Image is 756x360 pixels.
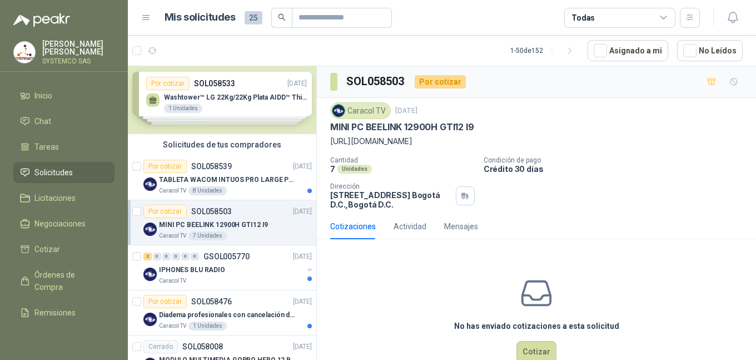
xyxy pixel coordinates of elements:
h3: No has enviado cotizaciones a esta solicitud [454,320,619,332]
p: [DATE] [395,106,417,116]
span: Solicitudes [34,166,73,179]
p: [DATE] [293,297,312,307]
a: Por cotizarSOL058476[DATE] Company LogoDiadema profesionales con cancelación de ruido en micrófon... [128,290,316,336]
span: Cotizar [34,243,60,255]
div: Cotizaciones [330,220,376,233]
span: Tareas [34,141,59,153]
a: 2 0 0 0 0 0 GSOL005770[DATE] Company LogoIPHONES BLU RADIOCaracol TV [143,250,314,285]
div: 2 [143,253,152,260]
p: Dirección [330,183,451,190]
a: Configuración [13,328,115,349]
div: 7 Unidades [188,231,227,240]
p: SOL058503 [191,208,232,215]
p: SYSTEMCO SAS [42,58,115,65]
div: Todas [571,12,595,24]
p: IPHONES BLU RADIO [159,265,225,275]
p: SOL058008 [182,343,223,351]
a: Por cotizarSOL058539[DATE] Company LogoTABLETA WACOM INTUOS PRO LARGE PTK870K0ACaracol TV8 Unidades [128,155,316,200]
a: Cotizar [13,239,115,260]
a: Por cotizarSOL058503[DATE] Company LogoMINI PC BEELINK 12900H GTI12 I9Caracol TV7 Unidades [128,200,316,245]
div: 8 Unidades [188,186,227,195]
p: MINI PC BEELINK 12900H GTI12 I9 [159,220,268,230]
p: [DATE] [293,251,312,262]
span: Remisiones [34,307,76,319]
span: Chat [34,115,51,127]
div: 0 [153,253,161,260]
p: TABLETA WACOM INTUOS PRO LARGE PTK870K0A [159,175,297,185]
p: Cantidad [330,156,475,164]
div: Por cotizar [415,75,466,88]
div: Caracol TV [330,102,391,119]
a: Licitaciones [13,188,115,209]
span: search [278,13,286,21]
img: Company Logo [143,177,157,191]
p: [URL][DOMAIN_NAME] [330,135,743,147]
a: Solicitudes [13,162,115,183]
p: SOL058539 [191,162,232,170]
img: Company Logo [143,223,157,236]
span: Configuración [34,332,83,344]
img: Logo peakr [13,13,70,27]
img: Company Logo [143,313,157,326]
h1: Mis solicitudes [165,9,236,26]
div: 1 - 50 de 152 [510,42,579,60]
img: Company Logo [143,268,157,281]
div: Solicitudes de nuevos compradoresPor cotizarSOL058533[DATE] Washtower™ LG 22Kg/22Kg Plata AIDD™ T... [128,53,316,134]
span: Negociaciones [34,218,86,230]
p: Caracol TV [159,231,186,240]
p: Caracol TV [159,186,186,195]
p: Condición de pago [484,156,752,164]
img: Company Logo [332,105,345,117]
a: Tareas [13,136,115,157]
div: Por cotizar [143,160,187,173]
p: Crédito 30 días [484,164,752,174]
h3: SOL058503 [346,73,406,90]
div: 1 Unidades [188,322,227,331]
span: Inicio [34,90,52,102]
p: [STREET_ADDRESS] Bogotá D.C. , Bogotá D.C. [330,190,451,209]
a: Negociaciones [13,213,115,234]
div: Actividad [394,220,426,233]
p: [DATE] [293,342,312,352]
span: Órdenes de Compra [34,269,104,293]
p: MINI PC BEELINK 12900H GTI12 I9 [330,121,474,133]
div: 0 [172,253,180,260]
div: Por cotizar [143,295,187,308]
div: Unidades [337,165,372,174]
p: Caracol TV [159,277,186,285]
div: Mensajes [444,220,478,233]
div: 0 [162,253,171,260]
p: 7 [330,164,335,174]
a: Remisiones [13,302,115,323]
a: Chat [13,111,115,132]
button: No Leídos [677,40,743,61]
span: Licitaciones [34,192,76,204]
a: Órdenes de Compra [13,264,115,298]
p: SOL058476 [191,298,232,305]
p: [DATE] [293,206,312,217]
p: Caracol TV [159,322,186,331]
img: Company Logo [14,42,35,63]
div: 0 [191,253,199,260]
div: 0 [181,253,190,260]
div: Por cotizar [143,205,187,218]
p: Diadema profesionales con cancelación de ruido en micrófono [159,310,297,320]
p: GSOL005770 [203,253,250,260]
span: 25 [245,11,262,24]
p: [PERSON_NAME] [PERSON_NAME] [42,40,115,56]
button: Asignado a mi [588,40,668,61]
p: [DATE] [293,161,312,172]
div: Solicitudes de tus compradores [128,134,316,155]
div: Cerrado [143,340,178,353]
a: Inicio [13,85,115,106]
